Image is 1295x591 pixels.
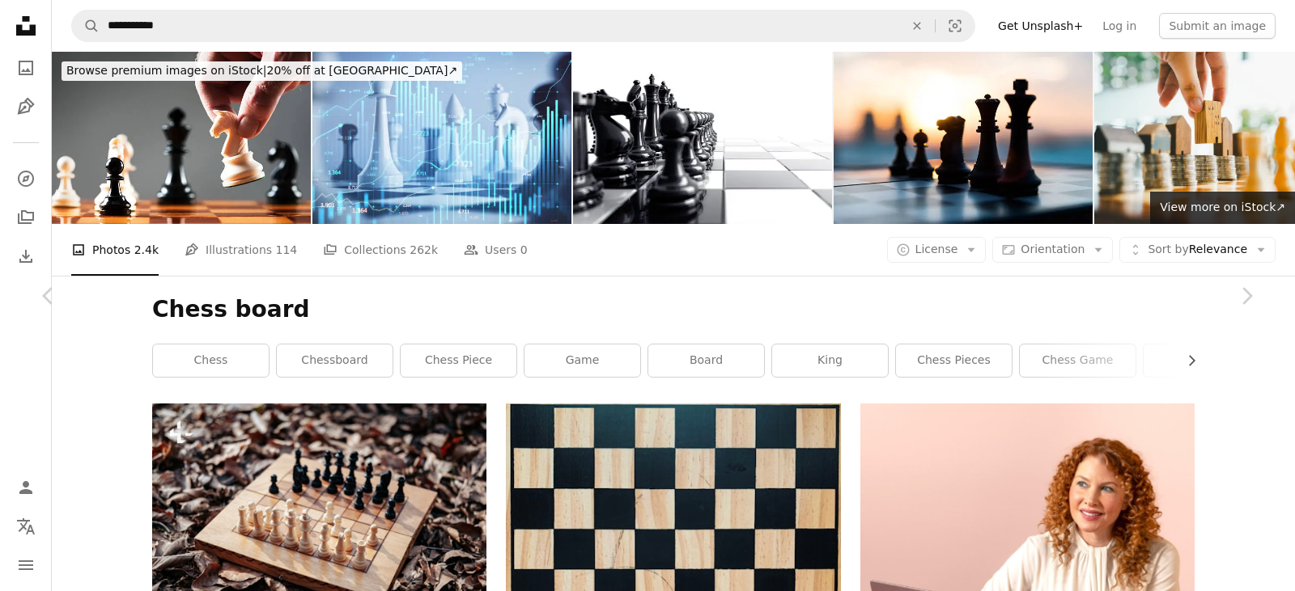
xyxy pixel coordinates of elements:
[10,471,42,504] a: Log in / Sign up
[72,11,100,41] button: Search Unsplash
[52,52,311,224] img: Man's hand moves white knight into position on chessboard
[1148,243,1188,255] span: Sort by
[648,344,764,377] a: board
[1020,344,1136,377] a: chess game
[10,91,42,123] a: Illustrations
[1159,13,1276,39] button: Submit an image
[66,64,457,77] span: 20% off at [GEOGRAPHIC_DATA] ↗
[1148,242,1247,258] span: Relevance
[401,344,516,377] a: chess piece
[899,11,935,41] button: Clear
[152,507,486,521] a: a wooden chess set on a leaf covered ground
[1198,218,1295,374] a: Next
[1021,243,1085,255] span: Orientation
[66,64,266,77] span: Browse premium images on iStock |
[992,237,1113,263] button: Orientation
[887,237,987,263] button: License
[524,344,640,377] a: game
[152,295,1195,324] h1: Chess board
[1177,344,1195,377] button: scroll list to the right
[936,11,974,41] button: Visual search
[10,510,42,542] button: Language
[464,224,528,276] a: Users 0
[896,344,1012,377] a: chess pieces
[1144,344,1259,377] a: strategy
[1093,13,1146,39] a: Log in
[153,344,269,377] a: chess
[185,224,297,276] a: Illustrations 114
[834,52,1093,224] img: game of chess
[71,10,975,42] form: Find visuals sitewide
[1119,237,1276,263] button: Sort byRelevance
[10,163,42,195] a: Explore
[410,241,438,259] span: 262k
[573,52,832,224] img: Black chess pieces aligned on the left side of the board
[988,13,1093,39] a: Get Unsplash+
[10,549,42,581] button: Menu
[520,241,528,259] span: 0
[915,243,958,255] span: License
[277,344,393,377] a: chessboard
[1160,201,1285,213] span: View more on iStock ↗
[10,201,42,234] a: Collections
[323,224,438,276] a: Collections 262k
[506,560,840,575] a: a black and white checkered board with a wooden frame
[772,344,888,377] a: king
[52,52,472,91] a: Browse premium images on iStock|20% off at [GEOGRAPHIC_DATA]↗
[276,241,298,259] span: 114
[312,52,571,224] img: Chess pieces overlaying financial data graphs with blue digital light effects on a blurred backgr...
[10,52,42,84] a: Photos
[1150,192,1295,224] a: View more on iStock↗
